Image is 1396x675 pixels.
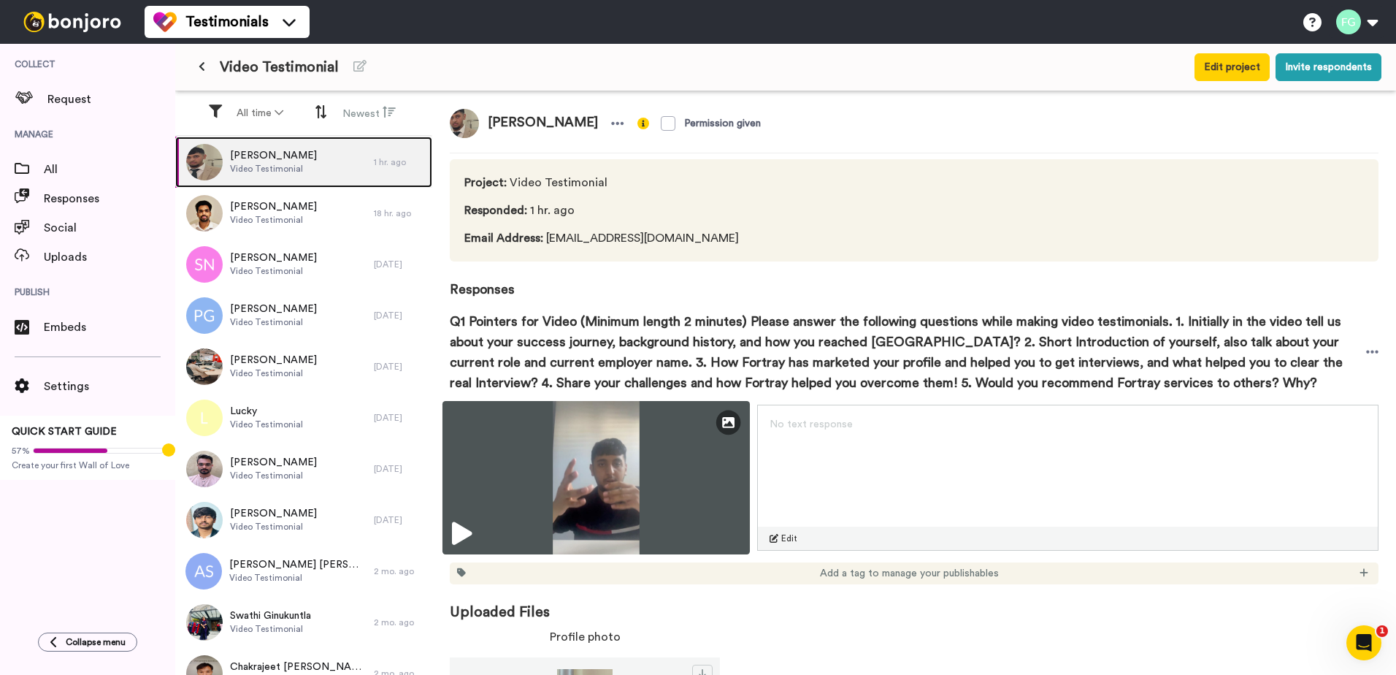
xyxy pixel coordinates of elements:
[230,316,317,328] span: Video Testimonial
[175,597,432,648] a: Swathi GinukuntlaVideo Testimonial2 mo. ago
[12,427,117,437] span: QUICK START GUIDE
[175,239,432,290] a: [PERSON_NAME]Video Testimonial[DATE]
[479,109,607,138] span: [PERSON_NAME]
[464,205,527,216] span: Responded :
[18,12,127,32] img: bj-logo-header-white.svg
[229,557,367,572] span: [PERSON_NAME] [PERSON_NAME]
[442,401,750,554] img: cded6da2-527d-4a50-bacc-f12c15dc4578-thumbnail_full-1758282836.jpg
[230,419,303,430] span: Video Testimonial
[66,636,126,648] span: Collapse menu
[230,302,317,316] span: [PERSON_NAME]
[230,367,317,379] span: Video Testimonial
[230,660,367,674] span: Chakrajeet [PERSON_NAME]
[230,148,317,163] span: [PERSON_NAME]
[228,100,292,126] button: All time
[186,502,223,538] img: c368c2f5-cf2c-4bf7-a878-372cb992a6cc.jpeg
[186,246,223,283] img: sn.png
[186,297,223,334] img: pg.png
[175,495,432,546] a: [PERSON_NAME]Video Testimonial[DATE]
[175,443,432,495] a: [PERSON_NAME]Video Testimonial[DATE]
[1194,53,1270,81] button: Edit project
[175,546,432,597] a: [PERSON_NAME] [PERSON_NAME]Video Testimonial2 mo. ago
[230,199,317,214] span: [PERSON_NAME]
[374,207,425,219] div: 18 hr. ago
[684,116,761,131] div: Permission given
[450,311,1366,393] span: Q1 Pointers for Video (Minimum length 2 minutes) Please answer the following questions while maki...
[230,521,317,533] span: Video Testimonial
[374,617,425,628] div: 2 mo. ago
[175,341,432,392] a: [PERSON_NAME]Video Testimonial[DATE]
[186,400,223,436] img: l.png
[230,623,311,635] span: Video Testimonial
[220,57,339,77] span: Video Testimonial
[186,144,223,180] img: 558dd684-bf25-4917-add9-1cd29acff629.jpeg
[186,451,223,487] img: dccc6b42-20e1-4f8c-be4d-49a4fa928a95.jpeg
[230,214,317,226] span: Video Testimonial
[12,459,164,471] span: Create your first Wall of Love
[186,195,223,232] img: f3327d00-a4cc-4bd8-be9c-da483ae3eca6.jpeg
[44,378,175,395] span: Settings
[12,445,30,457] span: 57%
[374,412,425,424] div: [DATE]
[230,353,317,367] span: [PERSON_NAME]
[230,455,317,470] span: [PERSON_NAME]
[44,219,175,237] span: Social
[186,604,223,641] img: 9f83acc0-37ca-4370-b596-699331a2004e.jpeg
[464,177,507,188] span: Project :
[175,392,432,443] a: LuckyVideo Testimonial[DATE]
[162,443,175,457] div: Tooltip anchor
[374,514,425,526] div: [DATE]
[374,156,425,168] div: 1 hr. ago
[230,251,317,265] span: [PERSON_NAME]
[185,553,222,590] img: as.png
[450,109,479,138] img: 558dd684-bf25-4917-add9-1cd29acff629.jpeg
[175,188,432,239] a: [PERSON_NAME]Video Testimonial18 hr. ago
[47,91,175,108] span: Request
[230,265,317,277] span: Video Testimonial
[185,12,269,32] span: Testimonials
[1346,625,1381,660] iframe: Intercom live chat
[464,229,743,247] span: [EMAIL_ADDRESS][DOMAIN_NAME]
[781,533,797,544] span: Edit
[464,202,743,219] span: 1 hr. ago
[230,404,303,419] span: Lucky
[450,262,1378,300] span: Responses
[175,290,432,341] a: [PERSON_NAME]Video Testimonial[DATE]
[153,10,177,34] img: tm-color.svg
[334,99,404,127] button: Newest
[374,565,425,577] div: 2 mo. ago
[230,506,317,521] span: [PERSON_NAME]
[464,174,743,191] span: Video Testimonial
[374,310,425,321] div: [DATE]
[38,633,137,652] button: Collapse menu
[637,118,649,129] img: info-yellow.svg
[229,572,367,584] span: Video Testimonial
[175,137,432,188] a: [PERSON_NAME]Video Testimonial1 hr. ago
[186,348,223,385] img: 7e58658b-e67b-4402-a543-a02ee46e31dc.jpeg
[1276,53,1381,81] button: Invite respondents
[770,419,853,430] span: No text response
[820,566,999,581] span: Add a tag to manage your publishables
[44,248,175,266] span: Uploads
[230,609,311,623] span: Swathi Ginukuntla
[374,361,425,373] div: [DATE]
[230,470,317,481] span: Video Testimonial
[450,584,1378,622] span: Uploaded Files
[464,232,543,244] span: Email Address :
[1376,625,1388,637] span: 1
[550,628,621,646] span: Profile photo
[230,163,317,175] span: Video Testimonial
[374,463,425,475] div: [DATE]
[44,190,175,207] span: Responses
[44,319,175,336] span: Embeds
[44,161,175,178] span: All
[374,259,425,270] div: [DATE]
